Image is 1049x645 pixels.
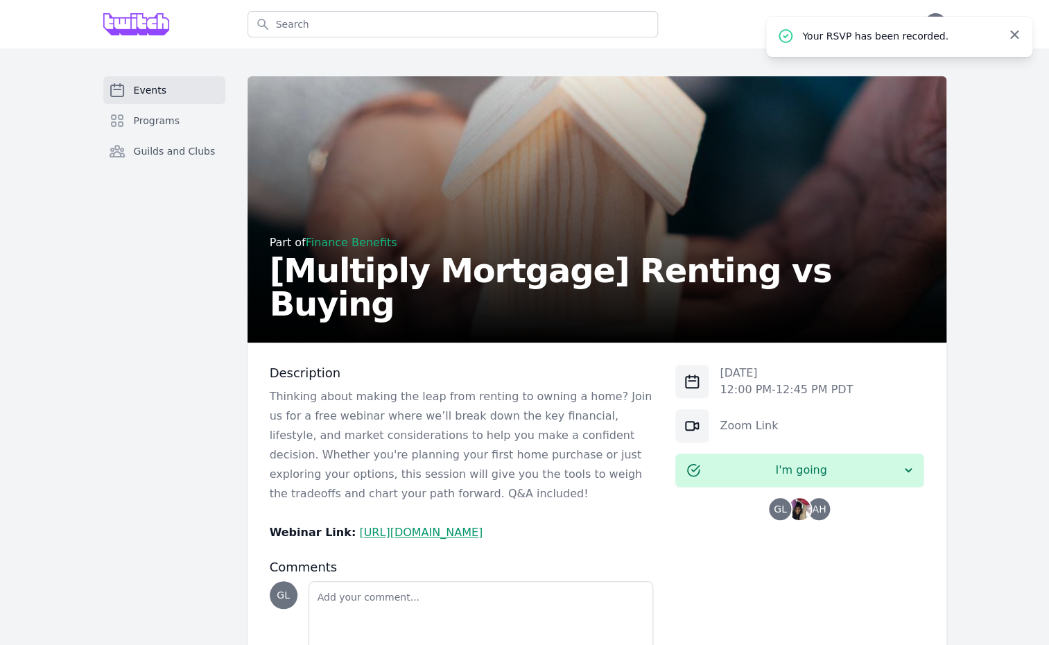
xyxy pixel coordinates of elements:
[103,13,170,35] img: Grove
[270,365,654,381] h3: Description
[248,11,658,37] input: Search
[103,76,225,104] a: Events
[812,504,826,514] span: AH
[270,526,356,539] strong: Webinar Link:
[802,29,996,43] p: Your RSVP has been recorded.
[103,107,225,135] a: Programs
[700,462,901,479] span: I'm going
[103,76,225,187] nav: Sidebar
[720,419,778,432] a: Zoom Link
[134,83,166,97] span: Events
[720,381,853,398] p: 12:00 PM - 12:45 PM PDT
[675,454,924,487] button: I'm going
[134,114,180,128] span: Programs
[270,254,924,320] h2: [Multiply Mortgage] Renting vs Buying
[134,144,216,158] span: Guilds and Clubs
[270,559,654,576] h3: Comments
[924,13,946,35] button: GL
[277,590,290,600] span: GL
[270,234,924,251] div: Part of
[720,365,853,381] p: [DATE]
[270,387,654,504] p: Thinking about making the leap from renting to owning a home? Join us for a free webinar where we...
[103,137,225,165] a: Guilds and Clubs
[306,236,397,249] a: Finance Benefits
[359,526,483,539] a: [URL][DOMAIN_NAME]
[774,504,787,514] span: GL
